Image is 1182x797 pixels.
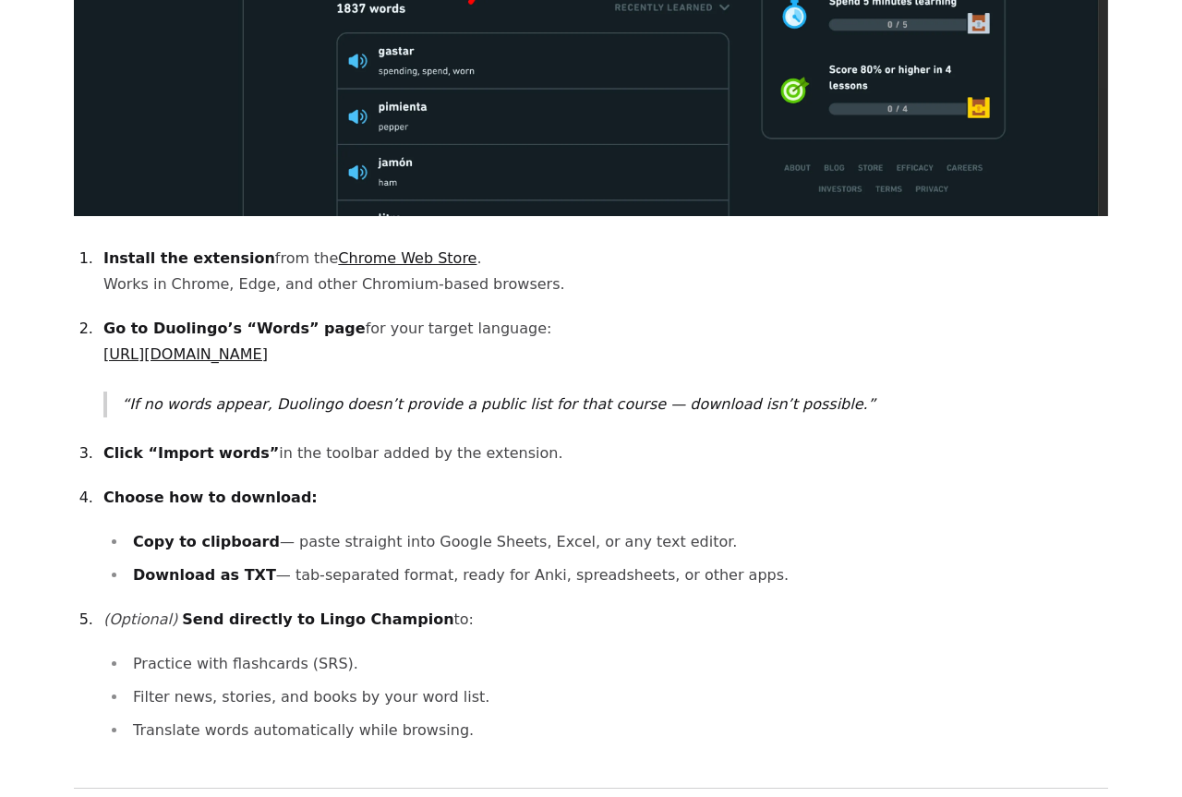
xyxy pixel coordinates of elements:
strong: Copy to clipboard [133,533,280,550]
p: to: [103,607,1108,633]
li: — paste straight into Google Sheets, Excel, or any text editor. [127,529,1108,555]
strong: Choose how to download: [103,489,318,506]
p: for your target language: [103,316,1108,368]
strong: Click “Import words” [103,444,279,462]
p: If no words appear, Duolingo doesn’t provide a public list for that course — download isn’t possi... [122,392,1108,417]
strong: Download as TXT [133,566,276,584]
strong: Send directly to Lingo Champion [182,610,453,628]
strong: Go to Duolingo’s “Words” page [103,320,366,337]
strong: Install the extension [103,249,275,267]
p: in the toolbar added by the extension. [103,441,1108,466]
a: [URL][DOMAIN_NAME] [103,345,268,363]
li: Translate words automatically while browsing. [127,718,1108,743]
p: from the . Works in Chrome, Edge, and other Chromium-based browsers. [103,246,1108,297]
em: (Optional) [103,610,177,628]
li: Filter news, stories, and books by your word list. [127,684,1108,710]
li: — tab-separated format, ready for Anki, spreadsheets, or other apps. [127,562,1108,588]
li: Practice with flashcards (SRS). [127,651,1108,677]
a: Chrome Web Store [338,249,476,267]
